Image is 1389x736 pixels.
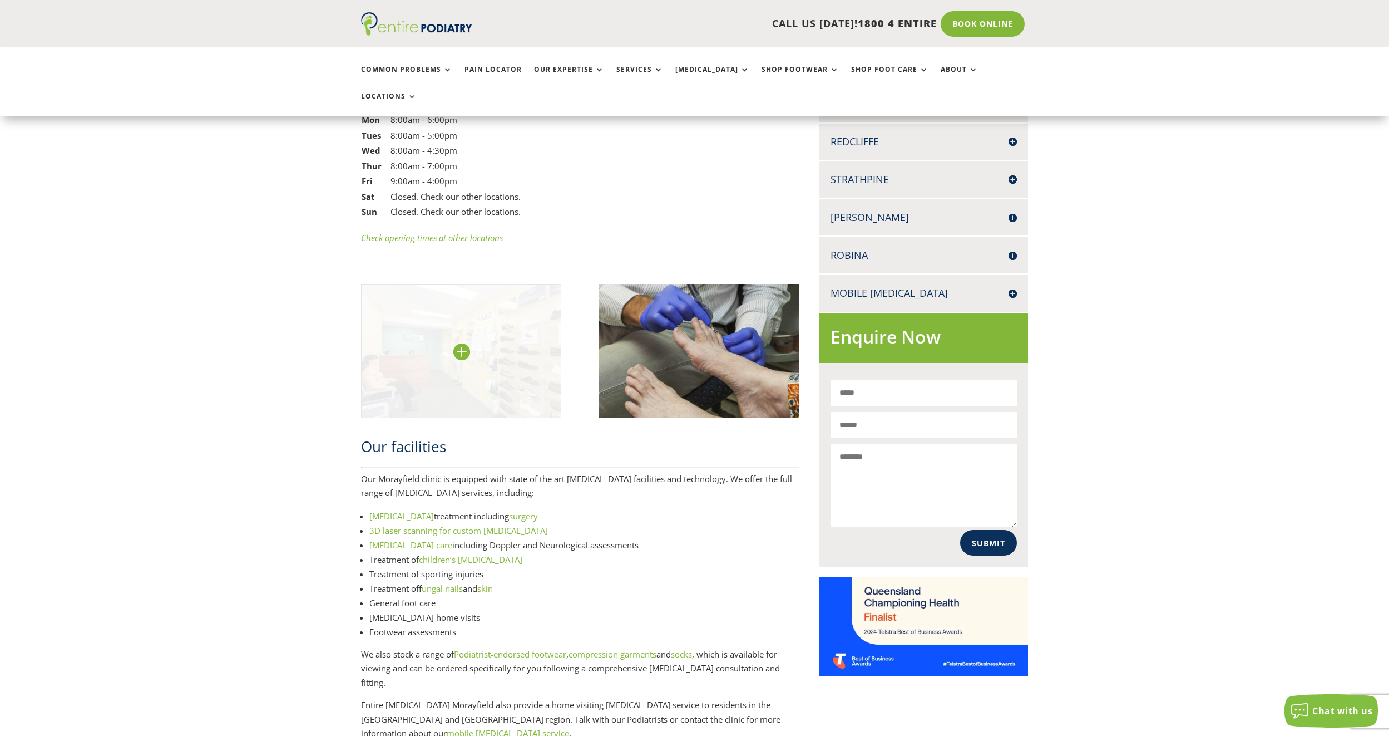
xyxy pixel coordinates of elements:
[390,204,521,220] td: Closed. Check our other locations.
[390,112,521,128] td: 8:00am - 6:00pm
[831,135,1017,149] h4: Redcliffe
[1284,694,1378,728] button: Chat with us
[819,667,1029,678] a: Telstra Business Awards QLD State Finalist - Championing Health Category
[369,610,799,625] li: [MEDICAL_DATA] home visits
[369,538,799,552] li: including Doppler and Neurological assessments
[362,114,380,125] strong: Mon
[362,145,380,156] strong: Wed
[675,66,749,90] a: [MEDICAL_DATA]
[369,625,799,639] li: Footwear assessments
[369,581,799,596] li: Treatment of and
[831,173,1017,187] h4: Strathpine
[515,17,937,31] p: CALL US [DATE]!
[464,66,522,90] a: Pain Locator
[509,511,538,522] a: surgery
[599,284,799,418] img: Morayfield Podiatrist Entire Podiatry
[369,525,548,536] a: 3D laser scanning for custom [MEDICAL_DATA]
[1312,705,1372,717] span: Chat with us
[361,647,799,699] p: We also stock a range of , and , which is available for viewing and can be ordered specifically f...
[569,649,656,660] a: compression garments
[361,27,472,38] a: Entire Podiatry
[390,128,521,144] td: 8:00am - 5:00pm
[671,649,692,660] a: socks
[960,530,1017,556] button: Submit
[831,286,1017,300] h4: Mobile [MEDICAL_DATA]
[362,130,381,141] strong: Tues
[454,649,566,660] a: Podiatrist-endorsed footwear
[390,143,521,159] td: 8:00am - 4:30pm
[851,66,928,90] a: Shop Foot Care
[390,174,521,189] td: 9:00am - 4:00pm
[390,159,521,174] td: 8:00am - 7:00pm
[941,66,978,90] a: About
[819,577,1029,675] img: Telstra Business Awards QLD State Finalist - Championing Health Category
[362,160,382,171] strong: Thur
[941,11,1025,37] a: Book Online
[361,232,503,243] a: Check opening times at other locations
[369,552,799,567] li: Treatment of
[831,210,1017,224] h4: [PERSON_NAME]
[361,12,472,36] img: logo (1)
[858,17,937,30] span: 1800 4 ENTIRE
[477,583,493,594] a: skin
[369,596,799,610] li: General foot care
[534,66,604,90] a: Our Expertise
[390,189,521,205] td: Closed. Check our other locations.
[361,436,799,462] h2: Our facilities
[361,66,452,90] a: Common Problems
[361,92,417,116] a: Locations
[369,509,799,523] li: treatment including
[422,583,463,594] a: fungal nails
[369,511,434,522] a: [MEDICAL_DATA]
[362,175,373,187] strong: Fri
[616,66,663,90] a: Services
[831,248,1017,262] h4: Robina
[369,539,452,551] a: [MEDICAL_DATA] care
[361,284,562,418] img: Morayfield Podiatrist Entire Podiatry
[362,206,377,217] strong: Sun
[369,567,799,581] li: Treatment of sporting injuries
[831,325,1017,355] h2: Enquire Now
[362,191,375,202] strong: Sat
[762,66,839,90] a: Shop Footwear
[361,472,799,509] p: Our Morayfield clinic is equipped with state of the art [MEDICAL_DATA] facilities and technology....
[419,554,522,565] a: children’s [MEDICAL_DATA]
